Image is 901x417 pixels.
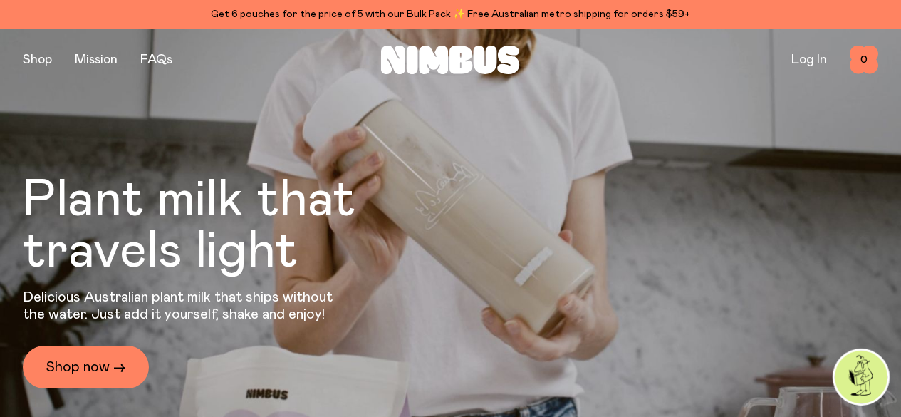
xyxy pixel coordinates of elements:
[23,6,878,23] div: Get 6 pouches for the price of 5 with our Bulk Pack ✨ Free Australian metro shipping for orders $59+
[850,46,878,74] button: 0
[23,175,433,277] h1: Plant milk that travels light
[23,289,342,323] p: Delicious Australian plant milk that ships without the water. Just add it yourself, shake and enjoy!
[791,53,827,66] a: Log In
[75,53,118,66] a: Mission
[835,351,887,403] img: agent
[23,346,149,388] a: Shop now →
[140,53,172,66] a: FAQs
